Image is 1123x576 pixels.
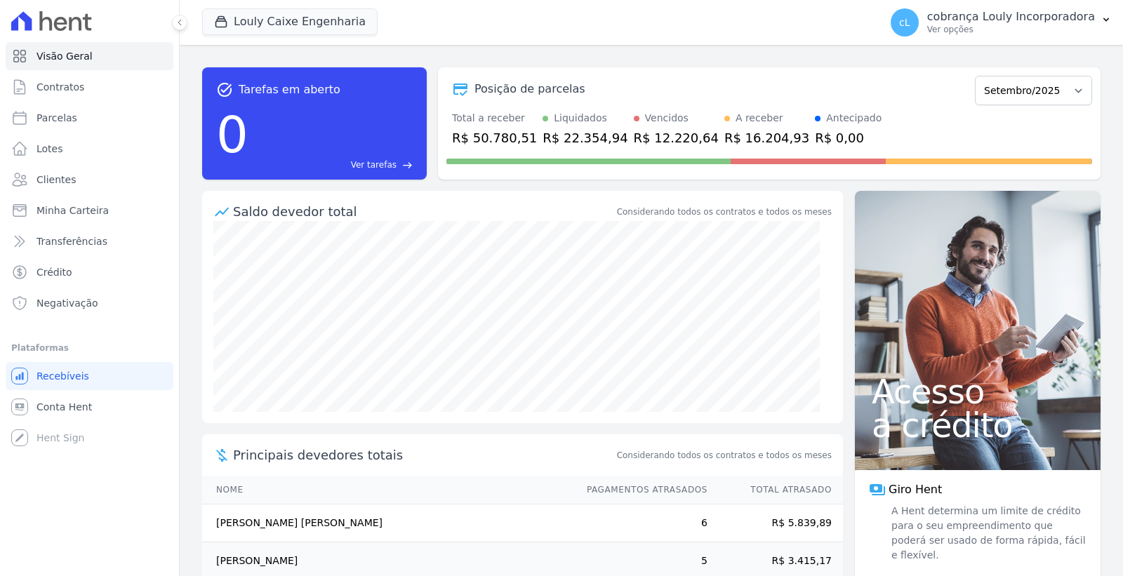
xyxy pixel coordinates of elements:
[202,8,378,35] button: Louly Caixe Engenharia
[724,128,809,147] div: R$ 16.204,93
[239,81,340,98] span: Tarefas em aberto
[708,504,843,542] td: R$ 5.839,89
[899,18,910,27] span: cL
[11,340,168,356] div: Plataformas
[36,369,89,383] span: Recebíveis
[6,196,173,225] a: Minha Carteira
[233,446,614,464] span: Principais devedores totais
[6,393,173,421] a: Conta Hent
[233,202,614,221] div: Saldo devedor total
[573,504,708,542] td: 6
[36,265,72,279] span: Crédito
[543,128,627,147] div: R$ 22.354,94
[36,80,84,94] span: Contratos
[6,362,173,390] a: Recebíveis
[879,3,1123,42] button: cL cobrança Louly Incorporadora Ver opções
[826,111,882,126] div: Antecipado
[36,173,76,187] span: Clientes
[736,111,783,126] div: A receber
[216,81,233,98] span: task_alt
[474,81,585,98] div: Posição de parcelas
[6,258,173,286] a: Crédito
[6,289,173,317] a: Negativação
[815,128,882,147] div: R$ 0,00
[927,10,1095,24] p: cobrança Louly Incorporadora
[36,49,93,63] span: Visão Geral
[872,408,1084,442] span: a crédito
[254,159,413,171] a: Ver tarefas east
[452,111,537,126] div: Total a receber
[645,111,689,126] div: Vencidos
[634,128,719,147] div: R$ 12.220,64
[617,206,832,218] div: Considerando todos os contratos e todos os meses
[872,375,1084,408] span: Acesso
[573,476,708,504] th: Pagamentos Atrasados
[889,481,942,498] span: Giro Hent
[927,24,1095,35] p: Ver opções
[202,504,573,542] td: [PERSON_NAME] [PERSON_NAME]
[351,159,397,171] span: Ver tarefas
[6,104,173,132] a: Parcelas
[554,111,607,126] div: Liquidados
[36,142,63,156] span: Lotes
[36,203,109,217] span: Minha Carteira
[6,73,173,101] a: Contratos
[36,400,92,414] span: Conta Hent
[6,166,173,194] a: Clientes
[452,128,537,147] div: R$ 50.780,51
[617,449,832,462] span: Considerando todos os contratos e todos os meses
[36,234,107,248] span: Transferências
[216,98,248,171] div: 0
[202,476,573,504] th: Nome
[36,111,77,125] span: Parcelas
[36,296,98,310] span: Negativação
[889,504,1087,563] span: A Hent determina um limite de crédito para o seu empreendimento que poderá ser usado de forma ráp...
[6,135,173,163] a: Lotes
[402,160,413,170] span: east
[6,227,173,255] a: Transferências
[708,476,843,504] th: Total Atrasado
[6,42,173,70] a: Visão Geral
